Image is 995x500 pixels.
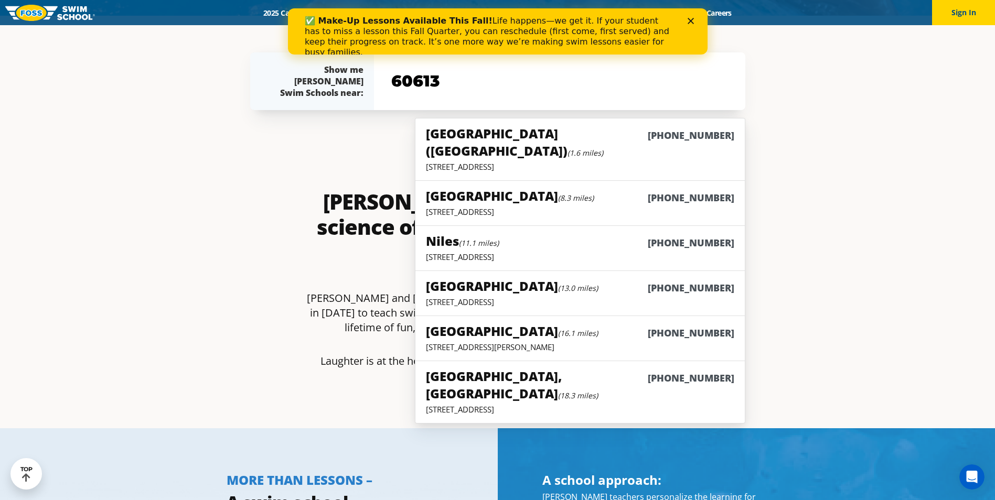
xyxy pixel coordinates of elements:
[459,238,499,248] small: (11.1 miles)
[558,283,598,293] small: (13.0 miles)
[415,118,745,181] a: [GEOGRAPHIC_DATA] ([GEOGRAPHIC_DATA])(1.6 miles)[PHONE_NUMBER][STREET_ADDRESS]
[320,8,364,18] a: Schools
[558,328,598,338] small: (16.1 miles)
[426,187,594,204] h5: [GEOGRAPHIC_DATA]
[426,206,734,217] p: [STREET_ADDRESS]
[959,464,985,490] iframe: Intercom live chat
[426,232,499,249] h5: Niles
[648,281,734,295] h6: [PHONE_NUMBER]
[415,225,745,271] a: Niles(11.1 miles)[PHONE_NUMBER][STREET_ADDRESS]
[415,270,745,316] a: [GEOGRAPHIC_DATA](13.0 miles)[PHONE_NUMBER][STREET_ADDRESS]
[415,361,745,423] a: [GEOGRAPHIC_DATA], [GEOGRAPHIC_DATA](18.3 miles)[PHONE_NUMBER][STREET_ADDRESS]
[426,342,734,352] p: [STREET_ADDRESS][PERSON_NAME]
[227,471,372,488] span: MORE THAN LESSONS –
[558,390,598,400] small: (18.3 miles)
[426,404,734,415] p: [STREET_ADDRESS]
[426,277,598,295] h5: [GEOGRAPHIC_DATA]
[648,236,734,249] h6: [PHONE_NUMBER]
[648,129,734,159] h6: [PHONE_NUMBER]
[426,322,598,340] h5: [GEOGRAPHIC_DATA]
[271,64,363,99] div: Show me [PERSON_NAME] Swim Schools near:
[558,193,594,203] small: (8.3 miles)
[17,7,205,17] b: ✅ Make-Up Lessons Available This Fall!
[288,8,708,55] iframe: Intercom live chat banner
[426,125,647,159] h5: [GEOGRAPHIC_DATA] ([GEOGRAPHIC_DATA])
[364,8,456,18] a: Swim Path® Program
[542,471,661,488] span: A school approach:
[426,297,734,307] p: [STREET_ADDRESS]
[20,466,33,482] div: TOP
[426,161,734,172] p: [STREET_ADDRESS]
[456,8,553,18] a: About [PERSON_NAME]
[254,8,320,18] a: 2025 Calendar
[648,191,734,204] h6: [PHONE_NUMBER]
[697,8,741,18] a: Careers
[664,8,697,18] a: Blog
[389,66,731,96] input: YOUR ZIP CODE
[400,9,410,16] div: Close
[553,8,665,18] a: Swim Like [PERSON_NAME]
[648,372,734,402] h6: [PHONE_NUMBER]
[415,180,745,226] a: [GEOGRAPHIC_DATA](8.3 miles)[PHONE_NUMBER][STREET_ADDRESS]
[17,7,386,49] div: Life happens—we get it. If your student has to miss a lesson this Fall Quarter, you can reschedul...
[426,367,647,402] h5: [GEOGRAPHIC_DATA], [GEOGRAPHIC_DATA]
[426,252,734,262] p: [STREET_ADDRESS]
[415,316,745,361] a: [GEOGRAPHIC_DATA](16.1 miles)[PHONE_NUMBER][STREET_ADDRESS][PERSON_NAME]
[5,5,95,21] img: FOSS Swim School Logo
[648,327,734,340] h6: [PHONE_NUMBER]
[568,148,603,158] small: (1.6 miles)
